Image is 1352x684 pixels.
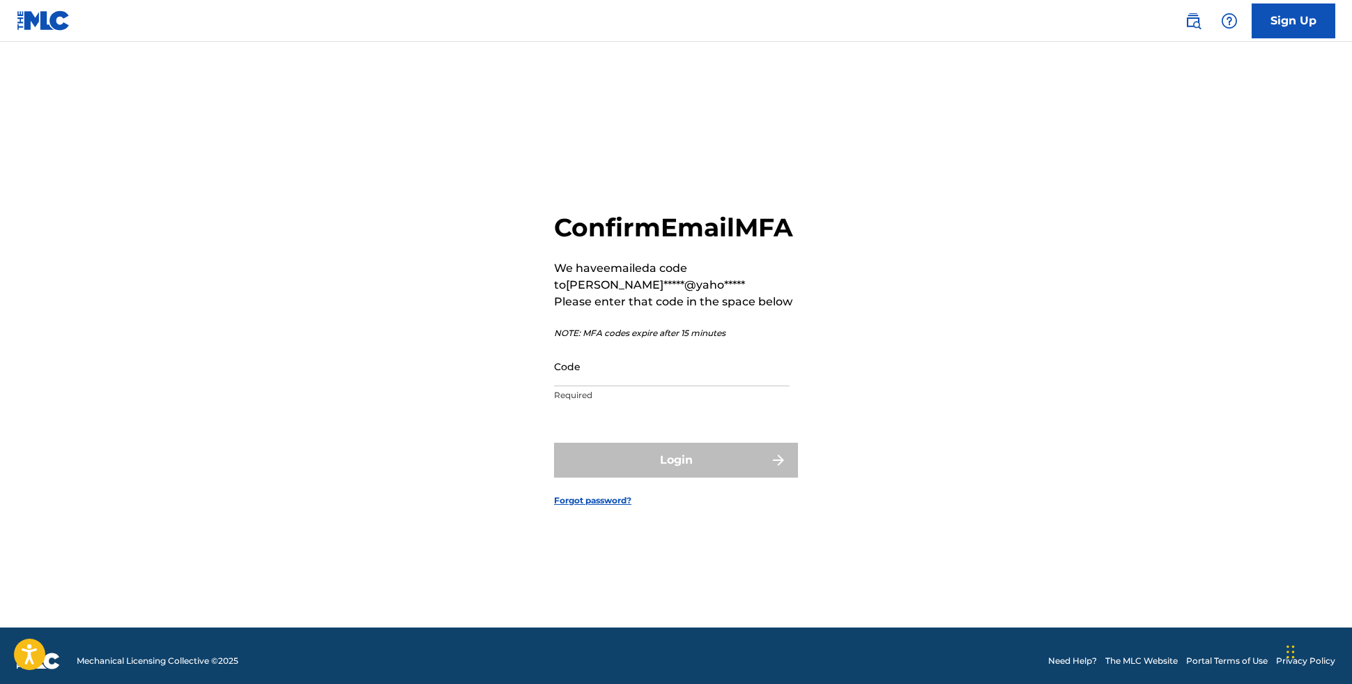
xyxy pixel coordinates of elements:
[1215,7,1243,35] div: Help
[554,294,798,310] p: Please enter that code in the space below
[1179,7,1207,35] a: Public Search
[77,655,238,667] span: Mechanical Licensing Collective © 2025
[554,494,631,507] a: Forgot password?
[1186,655,1268,667] a: Portal Terms of Use
[1221,13,1238,29] img: help
[1282,617,1352,684] iframe: Chat Widget
[1252,3,1335,38] a: Sign Up
[1105,655,1178,667] a: The MLC Website
[1185,13,1201,29] img: search
[554,212,798,243] h2: Confirm Email MFA
[554,389,790,402] p: Required
[1048,655,1097,667] a: Need Help?
[1276,655,1335,667] a: Privacy Policy
[554,260,798,294] p: We have emailed a code to [PERSON_NAME]*****@yaho*****
[1286,631,1295,673] div: Drag
[17,10,70,31] img: MLC Logo
[554,327,798,340] p: NOTE: MFA codes expire after 15 minutes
